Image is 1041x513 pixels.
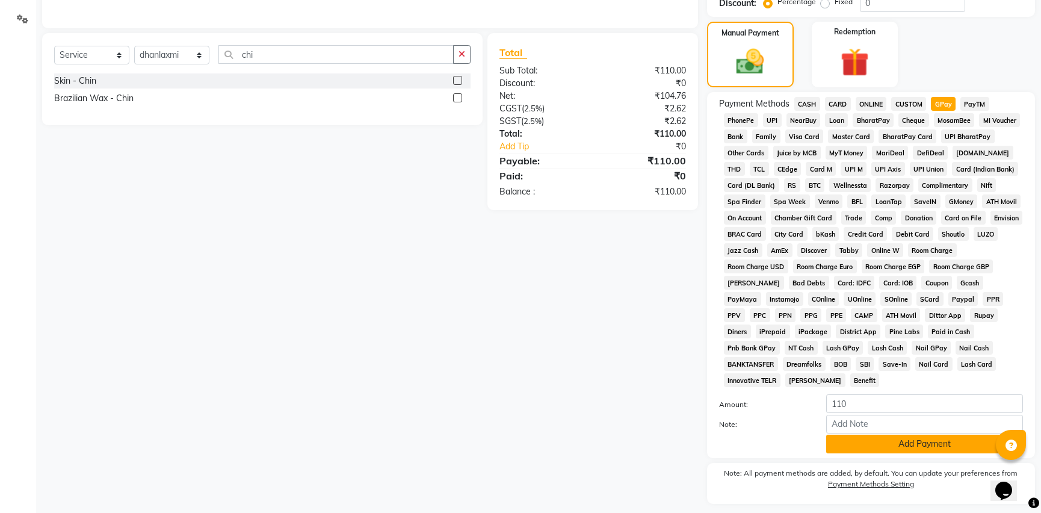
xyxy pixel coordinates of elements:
[490,90,593,102] div: Net:
[774,162,802,176] span: CEdge
[990,465,1029,501] iframe: chat widget
[771,211,836,225] span: Chamber Gift Card
[724,243,762,257] span: Jazz Cash
[499,46,527,59] span: Total
[805,178,825,192] span: BTC
[918,178,972,192] span: Complimentary
[724,211,766,225] span: On Account
[876,178,913,192] span: Razorpay
[593,102,695,115] div: ₹2.62
[775,308,796,322] span: PPN
[784,178,800,192] span: RS
[957,357,996,371] span: Lash Card
[879,276,916,290] span: Card: IOB
[928,325,974,338] span: Paid in Cash
[593,77,695,90] div: ₹0
[938,227,969,241] span: Shoutlo
[856,357,874,371] span: SBI
[499,103,522,114] span: CGST
[724,129,747,143] span: Bank
[724,292,761,306] span: PayMaya
[524,104,542,113] span: 2.5%
[892,227,933,241] span: Debit Card
[841,211,866,225] span: Trade
[773,146,821,160] span: Juice by MCB
[524,116,542,126] span: 2.5%
[499,116,521,126] span: SGST
[828,129,874,143] span: Master Card
[719,468,1023,494] label: Note: All payment methods are added, by default. You can update your preferences from
[794,97,820,111] span: CASH
[957,276,983,290] span: Gcash
[826,146,868,160] span: MyT Money
[710,419,817,430] label: Note:
[490,102,593,115] div: ( )
[724,260,788,273] span: Room Charge USD
[54,92,134,105] div: Brazilian Wax - Chin
[880,292,912,306] span: SOnline
[983,292,1003,306] span: PPR
[767,243,792,257] span: AmEx
[593,154,695,168] div: ₹110.00
[724,373,780,387] span: Innovative TELR
[853,113,894,127] span: BharatPay
[710,399,817,410] label: Amount:
[721,28,779,39] label: Manual Payment
[750,162,769,176] span: TCL
[785,129,824,143] span: Visa Card
[610,140,695,153] div: ₹0
[916,292,944,306] span: SCard
[724,146,768,160] span: Other Cards
[785,341,818,355] span: NT Cash
[856,97,887,111] span: ONLINE
[836,325,880,338] span: District App
[490,185,593,198] div: Balance :
[724,113,758,127] span: PhonePe
[54,75,96,87] div: Skin - Chin
[783,357,826,371] span: Dreamfolks
[871,211,896,225] span: Comp
[593,64,695,77] div: ₹110.00
[979,113,1020,127] span: MI Voucher
[982,194,1021,208] span: ATH Movil
[763,113,782,127] span: UPI
[797,243,831,257] span: Discover
[795,325,832,338] span: iPackage
[835,243,862,257] span: Tabby
[945,194,978,208] span: GMoney
[724,276,784,290] span: [PERSON_NAME]
[910,162,948,176] span: UPI Union
[724,357,778,371] span: BANKTANSFER
[948,292,978,306] span: Paypal
[834,276,875,290] span: Card: IDFC
[823,341,863,355] span: Lash GPay
[815,194,843,208] span: Venmo
[934,113,975,127] span: MosamBee
[789,276,829,290] span: Bad Debts
[593,90,695,102] div: ₹104.76
[724,341,780,355] span: Pnb Bank GPay
[490,77,593,90] div: Discount:
[885,325,923,338] span: Pine Labs
[879,129,936,143] span: BharatPay Card
[882,308,921,322] span: ATH Movil
[218,45,454,64] input: Search or Scan
[844,227,887,241] span: Credit Card
[925,308,965,322] span: Dittor App
[806,162,836,176] span: Card M
[826,415,1023,434] input: Add Note
[490,128,593,140] div: Total:
[921,276,952,290] span: Coupon
[593,169,695,183] div: ₹0
[750,308,770,322] span: PPC
[828,479,914,490] label: Payment Methods Setting
[770,194,810,208] span: Spa Week
[898,113,929,127] span: Cheque
[825,113,848,127] span: Loan
[724,308,745,322] span: PPV
[868,341,907,355] span: Lash Cash
[490,140,610,153] a: Add Tip
[867,243,903,257] span: Online W
[956,341,993,355] span: Nail Cash
[832,45,879,80] img: _gift.svg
